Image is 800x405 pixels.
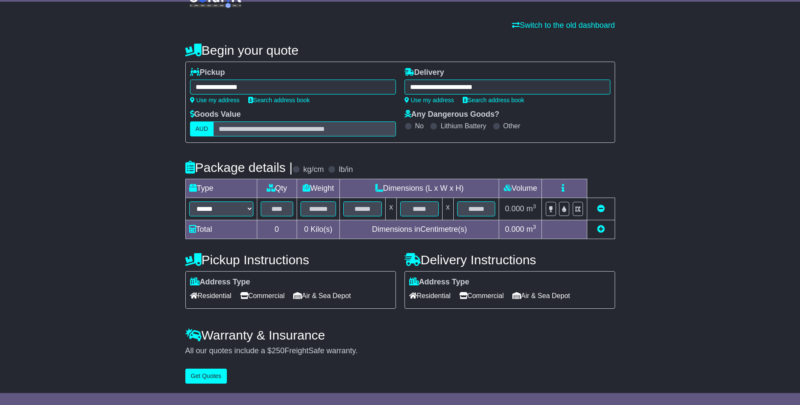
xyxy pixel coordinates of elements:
label: Address Type [190,278,250,287]
label: lb/in [339,165,353,174]
td: Volume [499,179,542,198]
a: Add new item [597,225,605,234]
label: Pickup [190,68,225,77]
span: Residential [409,289,451,302]
span: 0.000 [505,204,524,213]
span: Commercial [459,289,504,302]
sup: 3 [533,203,536,210]
td: Weight [297,179,340,198]
label: Lithium Battery [440,122,486,130]
td: 0 [257,220,297,239]
button: Get Quotes [185,369,227,384]
h4: Delivery Instructions [404,253,615,267]
span: Residential [190,289,232,302]
label: Goods Value [190,110,241,119]
label: kg/cm [303,165,324,174]
label: Other [503,122,520,130]
a: Use my address [190,97,240,103]
a: Use my address [404,97,454,103]
h4: Begin your quote [185,43,615,57]
h4: Pickup Instructions [185,253,396,267]
label: No [415,122,424,130]
span: 0.000 [505,225,524,234]
span: m [526,225,536,234]
a: Search address book [248,97,310,103]
a: Search address book [463,97,524,103]
td: Kilo(s) [297,220,340,239]
h4: Package details | [185,160,293,174]
h4: Warranty & Insurance [185,328,615,342]
a: Remove this item [597,204,605,213]
a: Switch to the old dashboard [512,21,615,30]
span: 250 [272,346,285,355]
td: x [442,198,453,220]
label: Delivery [404,68,444,77]
span: Commercial [240,289,285,302]
td: Dimensions in Centimetre(s) [340,220,499,239]
span: 0 [304,225,308,234]
span: Air & Sea Depot [293,289,351,302]
label: Address Type [409,278,470,287]
td: x [386,198,397,220]
span: m [526,204,536,213]
td: Total [185,220,257,239]
div: All our quotes include a $ FreightSafe warranty. [185,346,615,356]
sup: 3 [533,224,536,230]
td: Dimensions (L x W x H) [340,179,499,198]
td: Type [185,179,257,198]
label: AUD [190,121,214,136]
td: Qty [257,179,297,198]
span: Air & Sea Depot [512,289,570,302]
label: Any Dangerous Goods? [404,110,500,119]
